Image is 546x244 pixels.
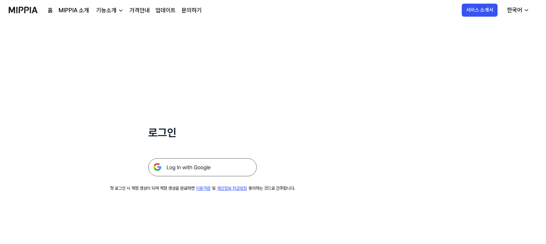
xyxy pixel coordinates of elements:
[148,158,257,176] img: 구글 로그인 버튼
[196,186,210,191] a: 이용약관
[48,6,53,15] a: 홈
[118,8,124,13] img: down
[217,186,247,191] a: 개인정보 취급방침
[182,6,202,15] a: 문의하기
[129,6,150,15] a: 가격안내
[506,6,524,14] div: 한국어
[155,6,176,15] a: 업데이트
[95,6,124,15] button: 기능소개
[501,3,534,17] button: 한국어
[59,6,89,15] a: MIPPIA 소개
[462,4,498,17] button: 서비스 소개서
[110,185,295,192] div: 첫 로그인 시 계정 생성이 되며 계정 생성을 완료하면 및 동의하는 것으로 간주합니다.
[95,6,118,15] div: 기능소개
[148,125,257,141] h1: 로그인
